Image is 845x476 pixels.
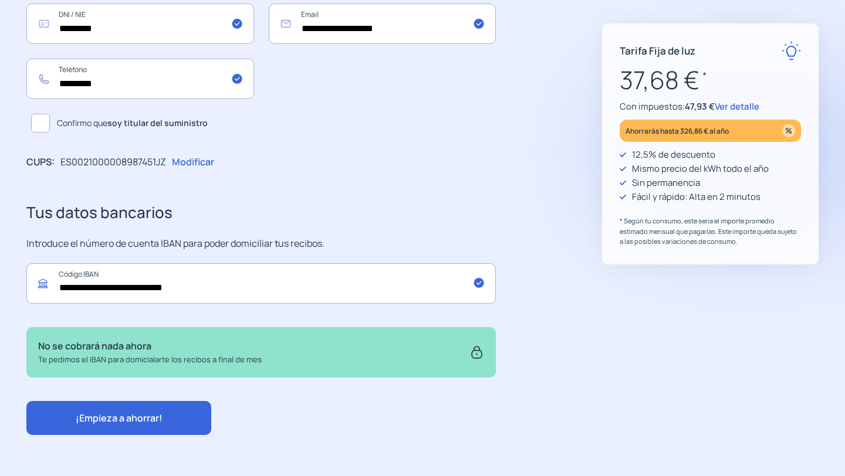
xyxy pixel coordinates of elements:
span: Ver detalle [715,100,759,113]
p: Ahorrarás hasta 326,86 € al año [626,124,729,138]
p: 37,68 € [620,60,801,100]
p: * Según tu consumo, este sería el importe promedio estimado mensual que pagarías. Este importe qu... [620,216,801,247]
img: secure.svg [469,339,484,366]
span: Confirmo que [57,117,208,130]
p: Sin permanencia [632,176,700,190]
p: Tarifa Fija de luz [620,43,695,59]
p: Con impuestos: [620,100,801,114]
button: ¡Empieza a ahorrar! [26,401,211,435]
img: percentage_icon.svg [782,124,795,137]
p: CUPS: [26,155,55,170]
p: Fácil y rápido: Alta en 2 minutos [632,190,760,204]
p: 12,5% de descuento [632,148,715,162]
p: Introduce el número de cuenta IBAN para poder domiciliar tus recibos. [26,236,496,251]
img: rate-E.svg [782,41,801,60]
p: Modificar [172,155,214,170]
span: ¡Empieza a ahorrar! [76,412,163,424]
p: Mismo precio del kWh todo el año [632,162,769,176]
p: No se cobrará nada ahora [38,339,262,354]
p: ES0021000008987451JZ [60,155,166,170]
h3: Tus datos bancarios [26,200,496,225]
p: Te pedimos el IBAN para domicialarte los recibos a final de mes [38,353,262,366]
span: 47,93 € [685,100,715,113]
b: soy titular del suministro [107,117,208,128]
